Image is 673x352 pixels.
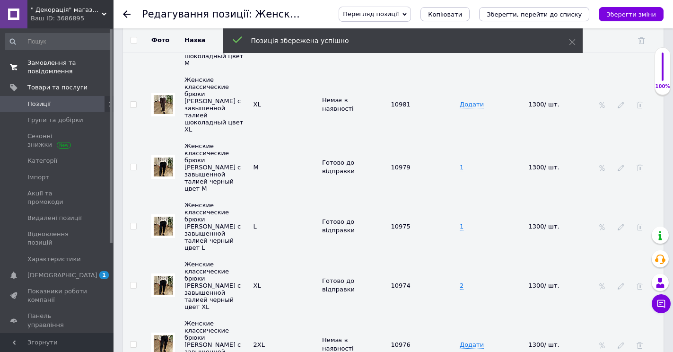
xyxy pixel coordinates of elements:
[253,282,261,289] span: XL
[322,277,355,293] span: Готово до відправки
[460,341,484,349] span: Додати
[322,97,354,112] span: Немає в наявності
[391,282,411,289] span: 10974
[460,164,463,171] span: 1
[253,341,265,348] span: 2XL
[428,11,462,18] span: Копіювати
[460,101,484,108] span: Додати
[529,341,559,348] span: 1300/ шт.
[655,47,671,95] div: 100% Якість заповнення
[253,164,259,171] span: М
[391,341,411,348] span: 10976
[529,282,559,289] span: 1300/ шт.
[31,14,114,23] div: Ваш ID: 3686895
[9,45,369,65] p: Длина до лодыжки— универсальный вариант, хорошо сочетающийся как с обувью на каблуке, так и с удо...
[529,223,559,230] span: 1300/ шт.
[27,132,87,149] span: Сезонні знижки
[343,10,399,18] span: Перегляд позиції
[9,9,369,325] body: Редактор, 7001BADA-F105-461A-BFFD-A9BA2D1B1A3C
[460,223,463,230] span: 1
[144,28,182,53] th: Фото
[391,223,411,230] span: 10975
[142,9,618,20] h1: Редагування позиції: Женские классические брюки Karol с завышенной талией
[253,223,257,230] span: L
[9,9,369,39] p: Стильные и удобные брюки [PERSON_NAME] – идеальный выбор для создания элегантного и современного ...
[27,214,82,222] span: Видалені позиції
[27,59,87,76] span: Замовлення та повідомлення
[391,101,411,108] span: 10981
[652,294,671,313] button: Чат з покупцем
[529,164,559,171] span: 1300/ шт.
[184,142,241,192] span: Женские классические брюки [PERSON_NAME] с завышенной талией черный цвет М
[5,33,112,50] input: Пошук
[251,36,545,45] div: Позиція збережена успішно
[606,11,656,18] i: Зберегти зміни
[27,287,87,304] span: Показники роботи компанії
[27,255,81,264] span: Характеристики
[529,101,559,108] span: 1300/ шт.
[27,173,49,182] span: Імпорт
[27,83,87,92] span: Товари та послуги
[31,6,102,14] span: " Декорація" магазин текстилю та декору для дому
[27,271,97,280] span: [DEMOGRAPHIC_DATA]
[27,100,51,108] span: Позиції
[184,76,243,133] span: Женские классические брюки [PERSON_NAME] с завышенной талией шоколадный цвет XL
[655,83,670,90] div: 100%
[99,271,109,279] span: 1
[322,159,355,175] span: Готово до відправки
[27,116,83,124] span: Групи та добірки
[184,202,241,251] span: Женские классические брюки [PERSON_NAME] с завышенной талией черный цвет L
[322,218,355,234] span: Готово до відправки
[184,261,241,310] span: Женские классические брюки [PERSON_NAME] с завышенной талией черный цвет XL
[460,282,463,290] span: 2
[391,164,411,171] span: 10979
[182,28,251,53] th: Назва
[27,157,57,165] span: Категорії
[322,336,354,352] span: Немає в наявності
[27,312,87,329] span: Панель управління
[420,7,470,21] button: Копіювати
[27,230,87,247] span: Відновлення позицій
[599,7,664,21] button: Зберегти зміни
[27,189,87,206] span: Акції та промокоди
[479,7,589,21] button: Зберегти, перейти до списку
[487,11,582,18] i: Зберегти, перейти до списку
[123,10,131,18] div: Повернутися назад
[253,101,261,108] span: XL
